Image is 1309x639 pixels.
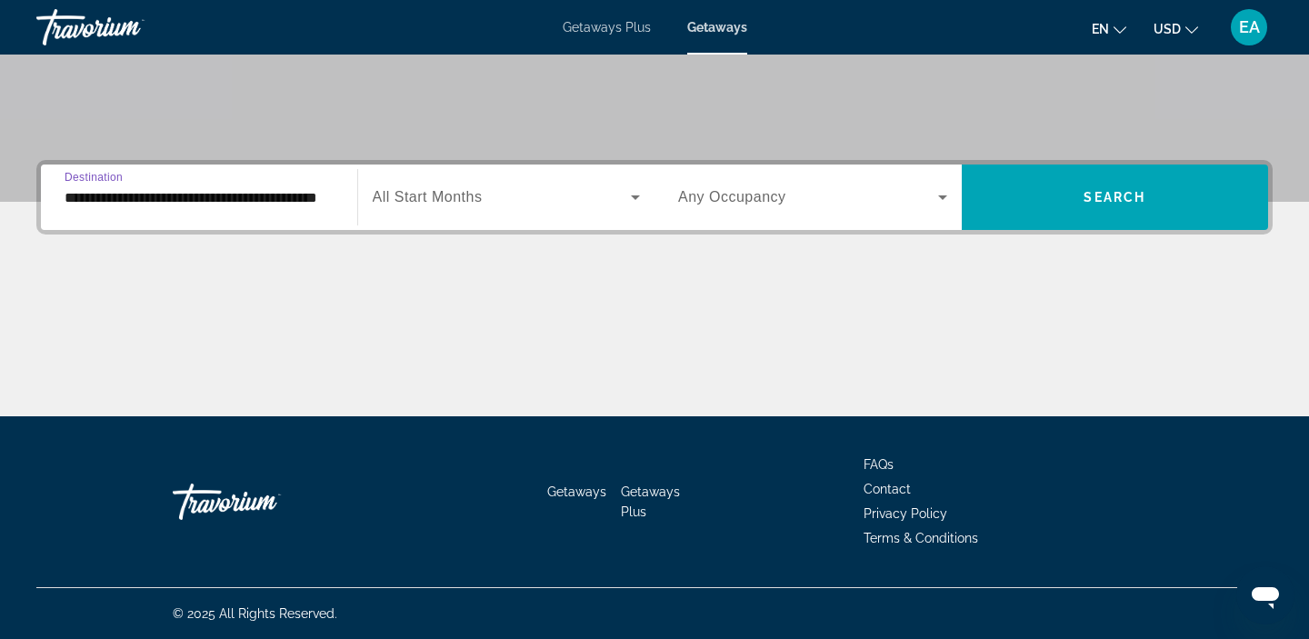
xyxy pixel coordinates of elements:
[563,20,651,35] a: Getaways Plus
[1239,18,1260,36] span: EA
[864,457,894,472] a: FAQs
[1154,22,1181,36] span: USD
[864,531,978,545] a: Terms & Conditions
[1236,566,1294,624] iframe: Button to launch messaging window
[173,474,355,529] a: Travorium
[1154,15,1198,42] button: Change currency
[962,165,1269,230] button: Search
[1092,22,1109,36] span: en
[864,506,947,521] a: Privacy Policy
[1092,15,1126,42] button: Change language
[1084,190,1145,205] span: Search
[41,165,1268,230] div: Search widget
[36,4,218,51] a: Travorium
[1225,8,1273,46] button: User Menu
[687,20,747,35] a: Getaways
[678,189,786,205] span: Any Occupancy
[864,482,911,496] a: Contact
[65,171,123,183] span: Destination
[621,484,680,519] a: Getaways Plus
[173,606,337,621] span: © 2025 All Rights Reserved.
[547,484,606,499] a: Getaways
[373,189,483,205] span: All Start Months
